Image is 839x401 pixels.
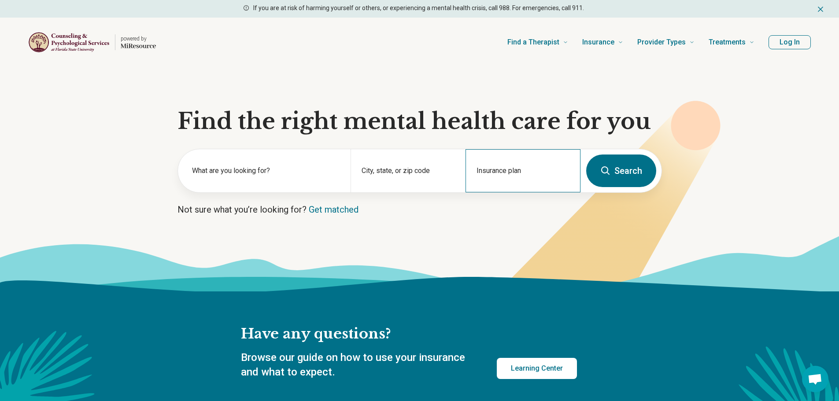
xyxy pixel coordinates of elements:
[309,204,359,215] a: Get matched
[586,155,656,187] button: Search
[28,28,156,56] a: Home page
[241,325,577,343] h2: Have any questions?
[241,350,476,380] p: Browse our guide on how to use your insurance and what to expect.
[637,36,686,48] span: Provider Types
[177,203,662,216] p: Not sure what you’re looking for?
[192,166,340,176] label: What are you looking for?
[121,35,156,42] p: powered by
[769,35,811,49] button: Log In
[816,4,825,14] button: Dismiss
[582,25,623,60] a: Insurance
[582,36,614,48] span: Insurance
[497,358,577,379] a: Learning Center
[507,36,559,48] span: Find a Therapist
[709,36,746,48] span: Treatments
[507,25,568,60] a: Find a Therapist
[177,108,662,135] h1: Find the right mental health care for you
[709,25,754,60] a: Treatments
[637,25,695,60] a: Provider Types
[802,366,828,392] div: Open chat
[253,4,584,13] p: If you are at risk of harming yourself or others, or experiencing a mental health crisis, call 98...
